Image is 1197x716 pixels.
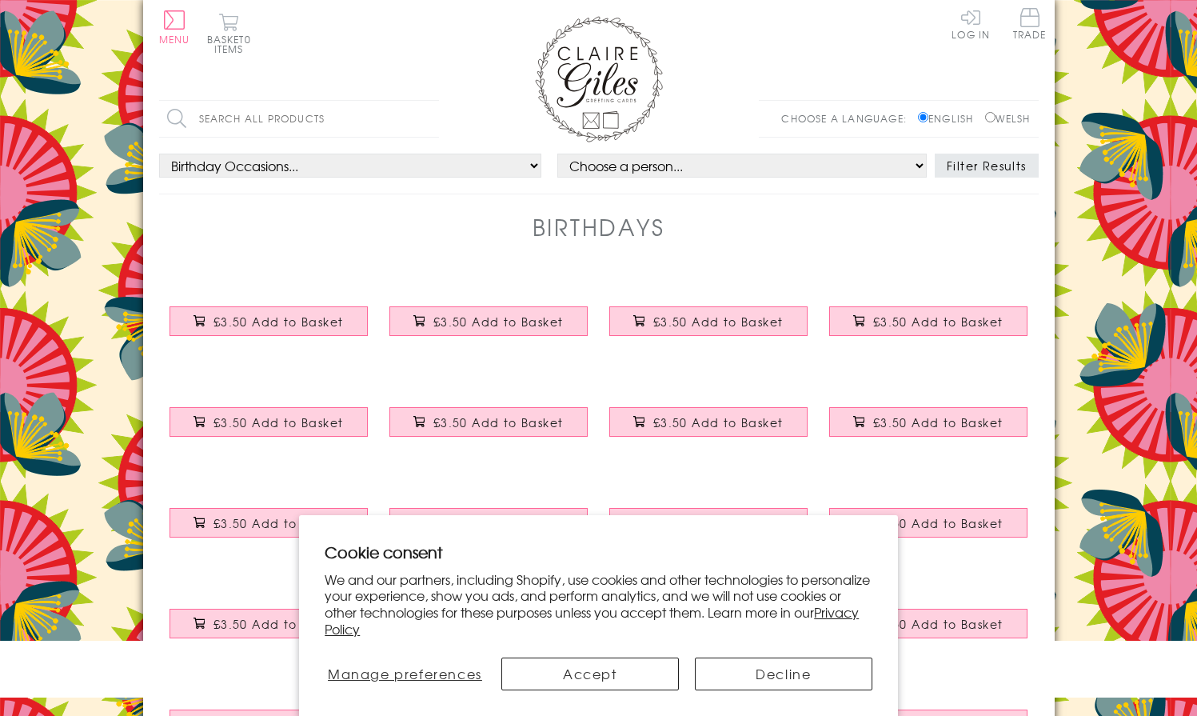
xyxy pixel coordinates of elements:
[423,101,439,137] input: Search
[159,32,190,46] span: Menu
[325,658,485,690] button: Manage preferences
[213,616,344,632] span: £3.50 Add to Basket
[918,111,981,126] label: English
[1013,8,1047,39] span: Trade
[873,314,1003,330] span: £3.50 Add to Basket
[213,414,344,430] span: £3.50 Add to Basket
[609,407,808,437] button: £3.50 Add to Basket
[379,294,599,363] a: Birthday Card, Brother, Blue Colour Bolts, text foiled in shiny gold £3.50 Add to Basket
[829,609,1027,638] button: £3.50 Add to Basket
[829,306,1027,336] button: £3.50 Add to Basket
[533,210,665,243] h1: Birthdays
[1013,8,1047,42] a: Trade
[873,616,1003,632] span: £3.50 Add to Basket
[829,508,1027,538] button: £3.50 Add to Basket
[389,407,588,437] button: £3.50 Add to Basket
[935,154,1039,178] button: Filter Results
[599,496,819,565] a: Birthday Card, Uncle Blue Stars, Happy Birthday Uncle, text foiled in shiny gold £3.50 Add to Basket
[159,101,439,137] input: Search all products
[918,112,928,122] input: English
[609,306,808,336] button: £3.50 Add to Basket
[159,10,190,44] button: Menu
[159,395,379,464] a: Birthday Card, Grandpa, Colourful Triangles, text foiled in shiny gold £3.50 Add to Basket
[328,664,482,683] span: Manage preferences
[389,306,588,336] button: £3.50 Add to Basket
[214,32,251,56] span: 0 items
[433,314,564,330] span: £3.50 Add to Basket
[952,8,990,39] a: Log In
[170,609,368,638] button: £3.50 Add to Basket
[535,16,663,142] img: Claire Giles Greetings Cards
[695,658,872,690] button: Decline
[599,294,819,363] a: Birthday Card, Grandad, Rainbow, text foiled in shiny gold £3.50 Add to Basket
[873,414,1003,430] span: £3.50 Add to Basket
[819,395,1039,464] a: Birthday Card, Nan Pink Flowers, Happy Birthday Nan, text foiled in shiny gold £3.50 Add to Basket
[389,508,588,538] button: £3.50 Add to Basket
[985,111,1031,126] label: Welsh
[207,13,251,54] button: Basket0 items
[325,602,859,638] a: Privacy Policy
[501,658,679,690] button: Accept
[213,314,344,330] span: £3.50 Add to Basket
[433,414,564,430] span: £3.50 Add to Basket
[159,294,379,363] a: Birthday Card, Sister, Pink Colour Bolts, text foiled in shiny gold £3.50 Add to Basket
[829,407,1027,437] button: £3.50 Add to Basket
[159,496,379,565] a: Birthday Card, Grandson Blue Stars, text foiled in shiny gold £3.50 Add to Basket
[873,515,1003,531] span: £3.50 Add to Basket
[379,395,599,464] a: Birthday Card, Grandma, Leaves, text foiled in shiny gold £3.50 Add to Basket
[159,597,379,666] a: Birthday Card, Aunty Pink Flowers, text foiled in shiny gold £3.50 Add to Basket
[819,294,1039,363] a: Birthday Card, Papa, Paper Planes, text foiled in shiny gold £3.50 Add to Basket
[819,597,1039,666] a: Birthday Card, Brother-in-law Blue Dots, text foiled in shiny gold £3.50 Add to Basket
[213,515,344,531] span: £3.50 Add to Basket
[653,314,784,330] span: £3.50 Add to Basket
[609,508,808,538] button: £3.50 Add to Basket
[379,496,599,565] a: Birthday Card, Granddaughter Pink Stars, text foiled in shiny gold £3.50 Add to Basket
[170,508,368,538] button: £3.50 Add to Basket
[325,541,872,563] h2: Cookie consent
[170,306,368,336] button: £3.50 Add to Basket
[819,496,1039,565] a: Birthday Card, Auntie Yellow Flowers, text foiled in shiny gold £3.50 Add to Basket
[599,395,819,464] a: Birthday Card, Granny, Flowers, Happy Birthday Granny, text foiled in shiny gold £3.50 Add to Basket
[170,407,368,437] button: £3.50 Add to Basket
[325,571,872,638] p: We and our partners, including Shopify, use cookies and other technologies to personalize your ex...
[653,414,784,430] span: £3.50 Add to Basket
[985,112,996,122] input: Welsh
[781,111,915,126] p: Choose a language:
